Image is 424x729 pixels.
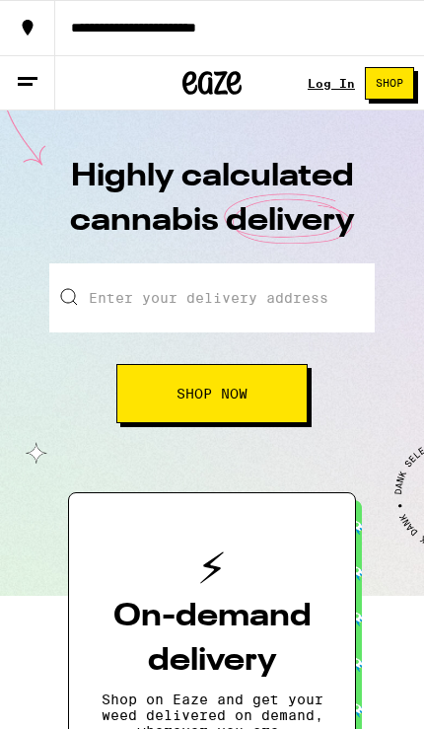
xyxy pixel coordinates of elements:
[116,364,308,423] button: Shop Now
[177,387,247,401] span: Shop Now
[355,67,424,100] a: Shop
[49,263,375,332] input: Enter your delivery address
[376,78,403,89] span: Shop
[365,67,414,100] button: Shop
[101,595,323,684] h3: On-demand delivery
[308,77,355,90] a: Log In
[64,155,360,263] h1: Highly calculated cannabis delivery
